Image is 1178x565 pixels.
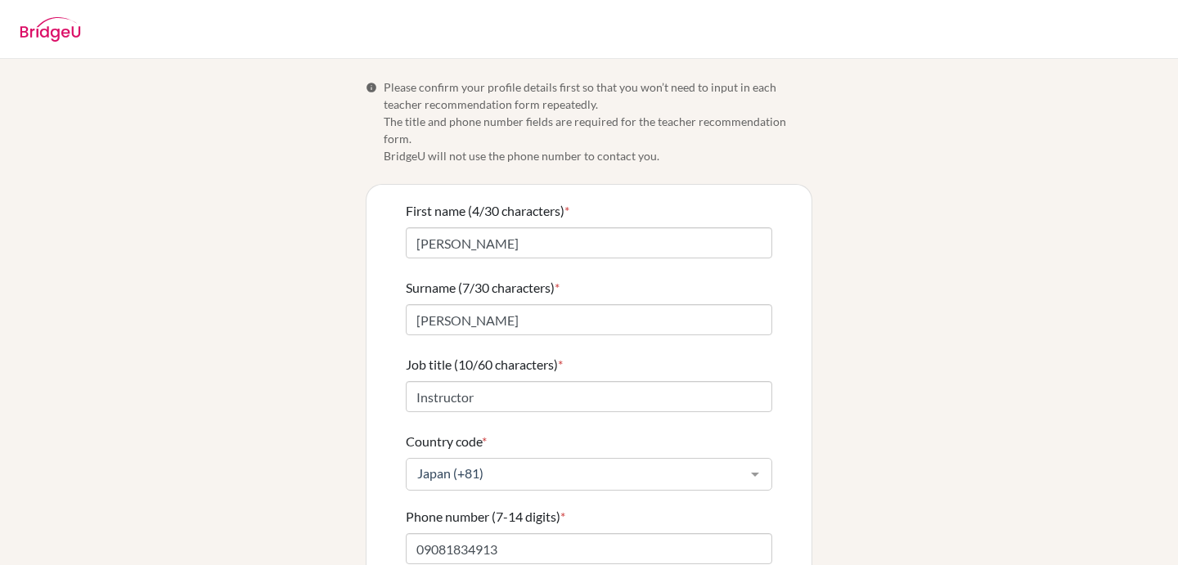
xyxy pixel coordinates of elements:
label: Phone number (7-14 digits) [406,507,565,527]
span: Info [366,82,377,93]
label: Country code [406,432,487,451]
input: Enter your job title [406,381,772,412]
input: Enter your surname [406,304,772,335]
label: Surname (7/30 characters) [406,278,560,298]
input: Enter your number [406,533,772,564]
label: First name (4/30 characters) [406,201,569,221]
label: Job title (10/60 characters) [406,355,563,374]
span: Please confirm your profile details first so that you won’t need to input in each teacher recomme... [384,78,812,164]
img: BridgeU logo [20,17,81,42]
input: Enter your first name [406,227,772,258]
span: Japan (+81) [413,465,739,482]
